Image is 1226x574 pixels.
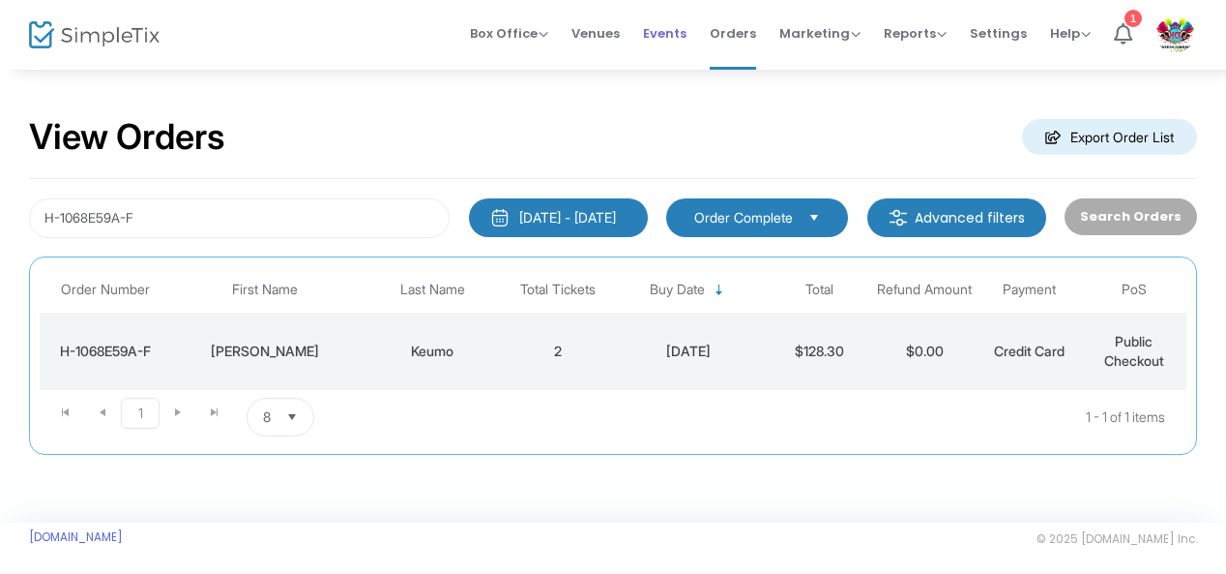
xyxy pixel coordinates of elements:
span: PoS [1122,282,1147,298]
div: Keumo [364,342,501,361]
span: Buy Date [650,282,705,298]
span: Venues [571,9,620,58]
m-button: Export Order List [1022,119,1197,155]
span: Reports [884,24,947,43]
span: Help [1050,24,1091,43]
span: Box Office [470,24,548,43]
th: Refund Amount [872,267,977,313]
span: © 2025 [DOMAIN_NAME] Inc. [1036,531,1197,547]
span: First Name [232,282,298,298]
button: Select [801,207,828,228]
a: [DOMAIN_NAME] [29,529,123,545]
span: Payment [1003,282,1056,298]
kendo-pager-info: 1 - 1 of 1 items [507,398,1165,437]
span: Events [643,9,686,58]
h2: View Orders [29,116,225,159]
span: 8 [263,408,271,427]
button: [DATE] - [DATE] [469,198,648,237]
span: Order Complete [694,208,793,227]
input: Search by name, email, phone, order number, ip address, or last 4 digits of card [29,198,450,238]
div: Data table [40,267,1186,390]
m-button: Advanced filters [867,198,1046,237]
span: Marketing [779,24,861,43]
span: Credit Card [994,343,1065,359]
div: [DATE] - [DATE] [519,208,616,227]
div: 1 [1124,10,1142,27]
span: Settings [970,9,1027,58]
span: Orders [710,9,756,58]
div: H-1068E59A-F [44,342,165,361]
td: 2 [506,313,610,390]
span: Sortable [712,283,727,298]
img: monthly [490,208,510,227]
img: filter [889,208,908,227]
span: Last Name [400,282,465,298]
th: Total [768,267,872,313]
span: Public Checkout [1104,333,1164,369]
div: Christiane [175,342,354,361]
th: Total Tickets [506,267,610,313]
td: $0.00 [872,313,977,390]
button: Select [278,399,306,436]
div: 7/4/2025 [615,342,762,361]
span: Order Number [61,282,150,298]
td: $128.30 [768,313,872,390]
span: Page 1 [121,398,160,429]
